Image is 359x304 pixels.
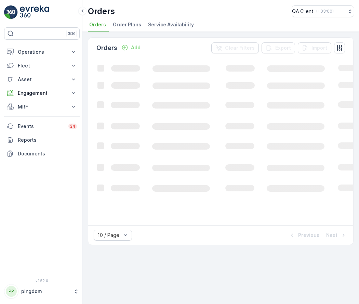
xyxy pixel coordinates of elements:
p: Orders [88,6,115,17]
p: Engagement [18,90,66,97]
button: PPpingdom [4,284,80,299]
a: Reports [4,133,80,147]
p: ( +03:00 ) [316,9,334,14]
button: Next [325,231,348,239]
button: QA Client(+03:00) [292,5,354,17]
p: Events [18,123,64,130]
button: Asset [4,73,80,86]
button: Export [262,42,295,53]
p: Previous [298,232,319,239]
button: MRF [4,100,80,114]
button: Clear Filters [211,42,259,53]
div: PP [6,286,17,297]
p: QA Client [292,8,314,15]
p: pingdom [21,288,70,295]
span: Service Availability [148,21,194,28]
button: Import [298,42,331,53]
p: 34 [70,124,76,129]
img: logo [4,5,18,19]
p: Reports [18,137,77,143]
a: Events34 [4,119,80,133]
p: Orders [96,43,117,53]
p: ⌘B [68,31,75,36]
p: Fleet [18,62,66,69]
span: Order Plans [113,21,141,28]
p: Import [311,45,327,51]
img: logo_light-DOdMpM7g.png [20,5,49,19]
button: Operations [4,45,80,59]
p: Clear Filters [225,45,255,51]
p: Export [275,45,291,51]
span: v 1.52.0 [4,279,80,283]
a: Documents [4,147,80,161]
button: Engagement [4,86,80,100]
p: Next [326,232,337,239]
p: Documents [18,150,77,157]
p: Asset [18,76,66,83]
button: Fleet [4,59,80,73]
p: MRF [18,103,66,110]
button: Add [119,43,143,52]
button: Previous [288,231,320,239]
span: Orders [89,21,106,28]
p: Operations [18,49,66,55]
p: Add [131,44,141,51]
